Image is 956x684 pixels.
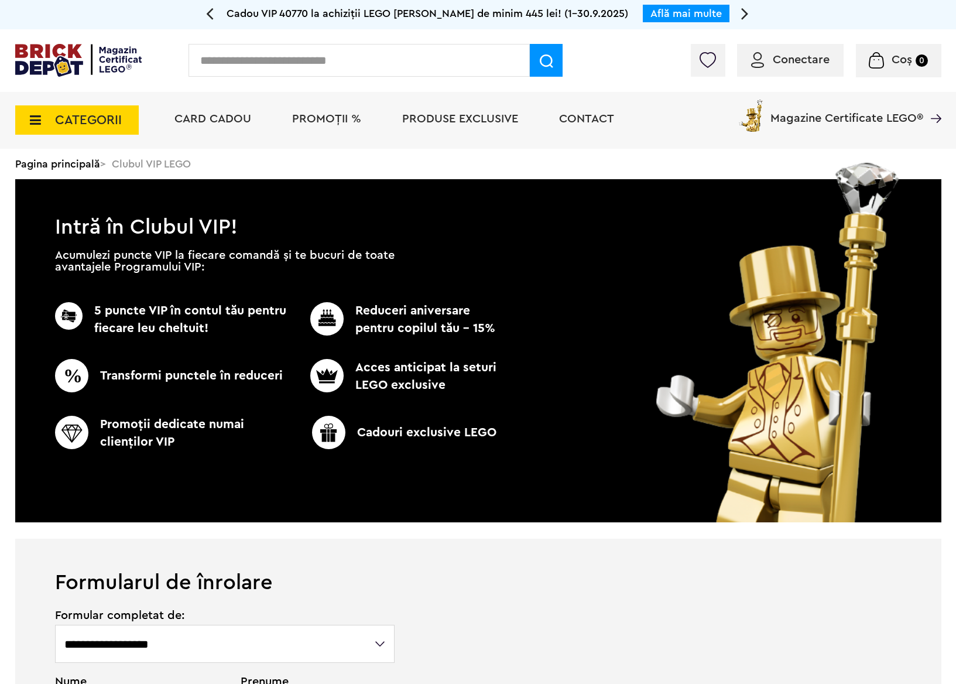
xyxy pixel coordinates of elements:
[55,416,291,451] p: Promoţii dedicate numai clienţilor VIP
[312,416,345,449] img: CC_BD_Green_chek_mark
[15,149,941,179] div: > Clubul VIP LEGO
[174,113,251,125] a: Card Cadou
[55,416,88,449] img: CC_BD_Green_chek_mark
[892,54,912,66] span: Coș
[402,113,518,125] a: Produse exclusive
[55,249,395,273] p: Acumulezi puncte VIP la fiecare comandă și te bucuri de toate avantajele Programului VIP:
[55,359,291,392] p: Transformi punctele în reduceri
[751,54,830,66] a: Conectare
[55,610,396,621] span: Formular completat de:
[15,159,100,169] a: Pagina principală
[286,416,522,449] p: Cadouri exclusive LEGO
[916,54,928,67] small: 0
[640,163,917,522] img: vip_page_image
[310,359,344,392] img: CC_BD_Green_chek_mark
[55,114,122,126] span: CATEGORII
[55,302,83,330] img: CC_BD_Green_chek_mark
[15,539,941,593] h1: Formularul de înrolare
[292,113,361,125] a: PROMOȚII %
[559,113,614,125] a: Contact
[55,302,291,337] p: 5 puncte VIP în contul tău pentru fiecare leu cheltuit!
[55,359,88,392] img: CC_BD_Green_chek_mark
[923,97,941,109] a: Magazine Certificate LEGO®
[770,97,923,124] span: Magazine Certificate LEGO®
[291,359,501,394] p: Acces anticipat la seturi LEGO exclusive
[291,302,501,337] p: Reduceri aniversare pentru copilul tău - 15%
[15,179,941,233] h1: Intră în Clubul VIP!
[650,8,722,19] a: Află mai multe
[310,302,344,336] img: CC_BD_Green_chek_mark
[227,8,628,19] span: Cadou VIP 40770 la achiziții LEGO [PERSON_NAME] de minim 445 lei! (1-30.9.2025)
[773,54,830,66] span: Conectare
